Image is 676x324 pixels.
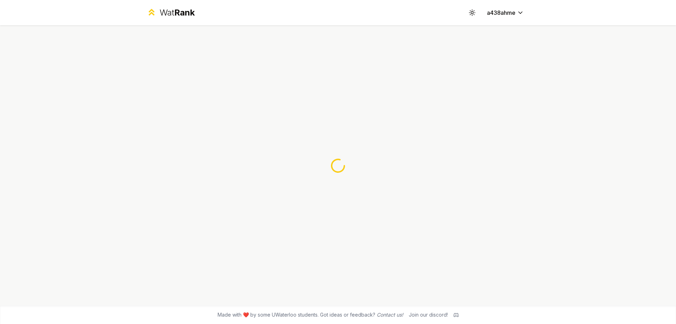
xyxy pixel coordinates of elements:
[146,7,195,18] a: WatRank
[481,6,530,19] button: a438ahme
[487,8,515,17] span: a438ahme
[409,311,448,318] div: Join our discord!
[218,311,403,318] span: Made with ❤️ by some UWaterloo students. Got ideas or feedback?
[377,312,403,318] a: Contact us!
[174,7,195,18] span: Rank
[159,7,195,18] div: Wat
